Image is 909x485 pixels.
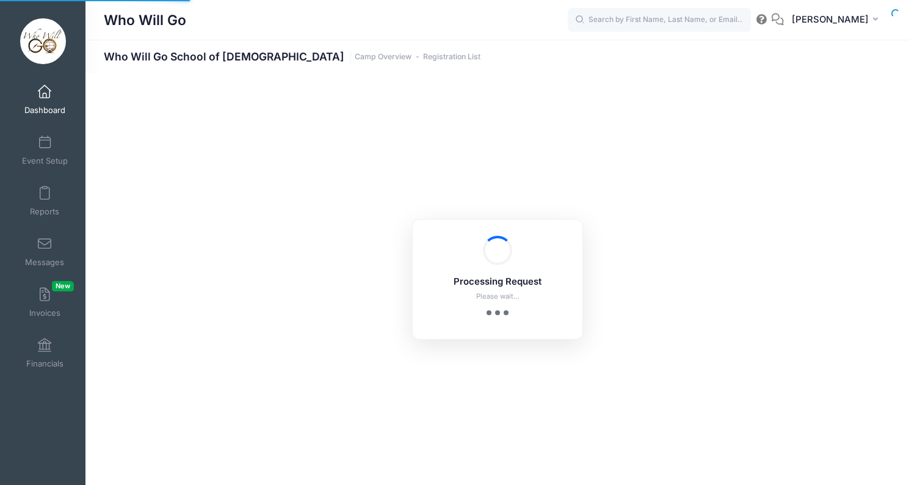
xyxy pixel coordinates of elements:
a: Camp Overview [355,53,411,62]
span: Financials [26,359,63,369]
a: Financials [16,332,74,374]
span: New [52,281,74,291]
span: Event Setup [22,156,68,166]
button: [PERSON_NAME] [784,6,891,34]
img: Who Will Go [20,18,66,64]
h1: Who Will Go [104,6,186,34]
a: InvoicesNew [16,281,74,324]
a: Registration List [423,53,480,62]
span: Reports [30,206,59,217]
span: Messages [25,257,64,268]
p: Please wait... [429,291,567,302]
input: Search by First Name, Last Name, or Email... [568,8,751,32]
h5: Processing Request [429,277,567,288]
span: [PERSON_NAME] [792,13,869,26]
a: Dashboard [16,78,74,121]
a: Event Setup [16,129,74,172]
span: Invoices [29,308,60,318]
h1: Who Will Go School of [DEMOGRAPHIC_DATA] [104,50,480,63]
a: Reports [16,180,74,222]
a: Messages [16,230,74,273]
span: Dashboard [24,105,65,115]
